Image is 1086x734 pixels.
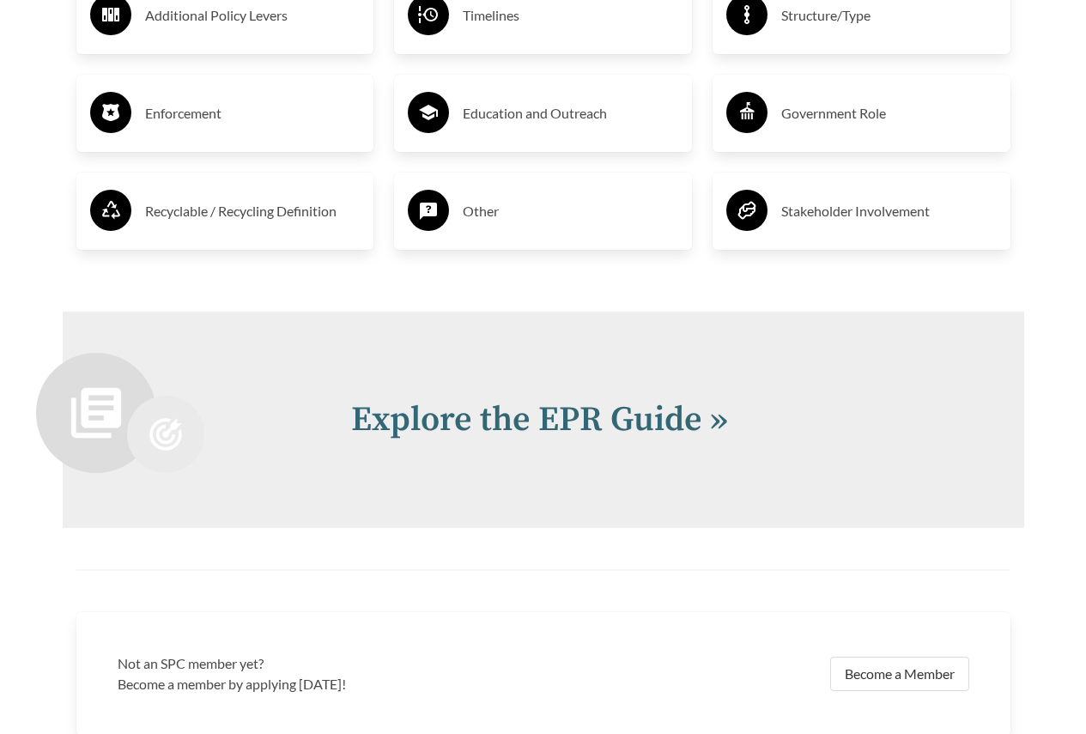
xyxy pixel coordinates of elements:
[351,398,728,441] a: Explore the EPR Guide »
[781,100,997,127] h3: Government Role
[781,197,997,225] h3: Stakeholder Involvement
[781,2,997,29] h3: Structure/Type
[118,653,533,674] h3: Not an SPC member yet?
[463,100,678,127] h3: Education and Outreach
[463,2,678,29] h3: Timelines
[145,197,361,225] h3: Recyclable / Recycling Definition
[145,100,361,127] h3: Enforcement
[830,657,969,691] a: Become a Member
[118,674,533,695] p: Become a member by applying [DATE]!
[145,2,361,29] h3: Additional Policy Levers
[463,197,678,225] h3: Other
